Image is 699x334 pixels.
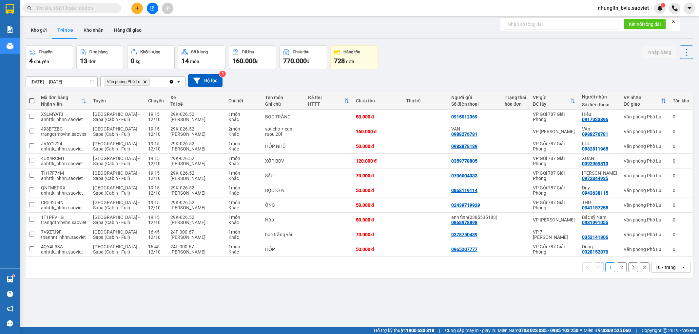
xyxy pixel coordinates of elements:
[624,217,666,222] div: Văn phòng Phố Lu
[232,57,256,65] span: 160.000
[498,327,578,334] span: Miền Nam
[7,26,13,33] img: solution-icon
[229,45,276,69] button: Đã thu160.000đ
[170,132,222,137] div: [PERSON_NAME]
[356,217,399,222] div: 50.000 đ
[673,173,689,178] div: 0
[356,98,399,103] div: Chưa thu
[148,117,164,122] div: 12/10
[582,146,608,151] div: 0982811965
[228,176,259,181] div: Khác
[624,95,661,100] div: VP nhận
[582,170,617,176] div: KIM
[533,170,575,181] div: VP Gửi 787 Giải Phóng
[127,45,175,69] button: Khối lượng0kg
[624,101,661,107] div: ĐC giao
[505,101,526,107] div: hóa đơn
[624,173,666,178] div: Văn phòng Phố Lu
[41,132,87,137] div: trangdtmbvhn.saoviet
[582,190,608,196] div: 0943638115
[41,126,87,132] div: 493EFZBG
[624,114,666,119] div: Văn phòng Phố Lu
[356,158,399,164] div: 120.000 đ
[582,94,617,99] div: Người nhận
[684,3,695,14] button: caret-down
[7,306,13,312] span: notification
[265,247,301,252] div: HỘP
[451,114,477,119] div: 0915012369
[603,328,631,333] strong: 0369 525 060
[624,158,666,164] div: Văn phòng Phố Lu
[41,170,87,176] div: TH17F74M
[308,101,344,107] div: HTTT
[445,327,496,334] span: Cung cấp máy in - giấy in:
[657,5,663,11] img: icon-new-feature
[148,146,164,151] div: 12/10
[148,200,164,205] div: 19:15
[93,185,140,196] span: [GEOGRAPHIC_DATA] - Sapa (Cabin - Full)
[605,262,615,272] button: 1
[624,19,666,29] button: Kết nối tổng đài
[93,170,140,181] span: [GEOGRAPHIC_DATA] - Sapa (Cabin - Full)
[228,141,259,146] div: 1 món
[170,176,222,181] div: [PERSON_NAME]
[148,156,164,161] div: 19:15
[228,132,259,137] div: Khác
[451,132,477,137] div: 0988276781
[131,57,134,65] span: 0
[52,22,78,38] button: Trên xe
[265,144,301,149] div: HỘP NHỎ
[148,112,164,117] div: 19:15
[582,161,608,166] div: 0392969813
[265,232,301,237] div: bọc trắng vải
[624,129,666,134] div: Văn phòng Phố Lu
[107,79,140,84] span: Văn phòng Phố Lu
[673,158,689,164] div: 0
[170,112,222,117] div: 29K-026.52
[228,220,259,225] div: Khác
[170,205,222,210] div: [PERSON_NAME]
[629,21,661,28] span: Kết nối tổng đài
[170,229,222,235] div: 24F-000.67
[170,200,222,205] div: 29K-026.52
[582,176,608,181] div: 0972344935
[671,19,676,24] span: close
[41,101,81,107] div: Nhân viên
[148,205,164,210] div: 12/10
[307,59,309,64] span: đ
[617,262,627,272] button: 2
[93,156,140,166] span: [GEOGRAPHIC_DATA] - Sapa (Cabin - Full)
[41,244,87,249] div: 4QY4L33A
[150,6,155,10] span: file-add
[190,59,199,64] span: món
[356,202,399,208] div: 50.000 đ
[93,98,142,103] div: Tuyến
[228,215,259,220] div: 1 món
[356,232,399,237] div: 70.000 đ
[265,217,301,222] div: Hộp
[148,244,164,249] div: 16:45
[228,185,259,190] div: 1 món
[228,112,259,117] div: 1 món
[41,185,87,190] div: QNFMEPRX
[136,59,141,64] span: kg
[228,170,259,176] div: 1 món
[176,79,181,84] svg: open
[148,126,164,132] div: 19:15
[41,95,81,100] div: Mã đơn hàng
[41,235,87,240] div: thanhnt_hhhn.saoviet
[582,156,617,161] div: XUÂN
[356,173,399,178] div: 70.000 đ
[170,156,222,161] div: 29K-026.52
[170,117,222,122] div: [PERSON_NAME]
[148,215,164,220] div: 19:15
[104,78,150,86] span: Văn phòng Phố Lu, close by backspace
[147,3,158,14] button: file-add
[343,50,360,54] div: Hàng tồn
[170,126,222,132] div: 29K-026.52
[80,57,87,65] span: 13
[228,98,259,103] div: Chi tiết
[135,6,140,10] span: plus
[228,235,259,240] div: Khác
[93,200,140,210] span: [GEOGRAPHIC_DATA] - Sapa (Cabin - Full)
